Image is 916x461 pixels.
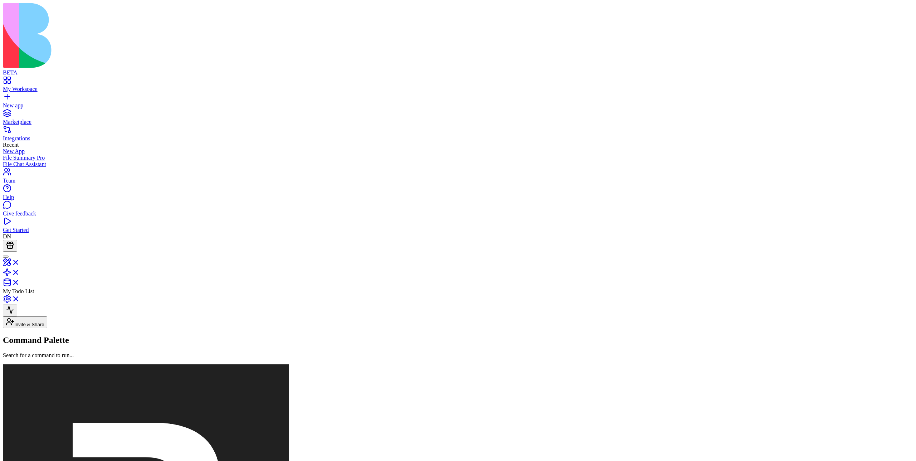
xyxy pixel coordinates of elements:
[3,112,913,125] a: Marketplace
[3,119,913,125] div: Marketplace
[3,69,913,76] div: BETA
[3,161,913,168] a: File Chat Assistant
[3,155,913,161] a: File Summary Pro
[3,135,913,142] div: Integrations
[3,233,11,239] span: DN
[3,148,913,155] a: New App
[3,178,913,184] div: Team
[3,227,913,233] div: Get Started
[3,352,913,359] p: Search for a command to run...
[3,220,913,233] a: Get Started
[3,210,913,217] div: Give feedback
[3,79,913,92] a: My Workspace
[3,335,913,345] h2: Command Palette
[3,3,291,68] img: logo
[3,96,913,109] a: New app
[3,188,913,200] a: Help
[3,171,913,184] a: Team
[3,142,19,148] span: Recent
[3,102,913,109] div: New app
[3,194,913,200] div: Help
[3,63,913,76] a: BETA
[3,204,913,217] a: Give feedback
[3,288,34,294] span: My Todo List
[3,129,913,142] a: Integrations
[3,316,47,328] button: Invite & Share
[3,86,913,92] div: My Workspace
